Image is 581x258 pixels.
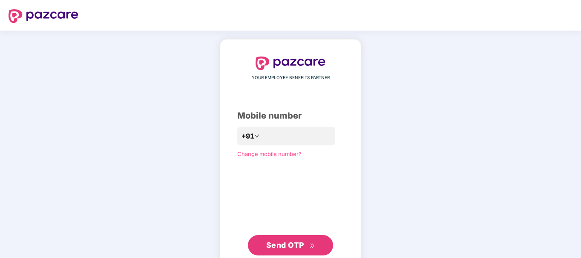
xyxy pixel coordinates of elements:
span: double-right [310,243,315,249]
button: Send OTPdouble-right [248,235,333,255]
span: Send OTP [266,241,304,249]
img: logo [9,9,78,23]
span: +91 [242,131,254,142]
a: Change mobile number? [237,150,302,157]
img: logo [256,57,325,70]
span: down [254,133,259,139]
span: YOUR EMPLOYEE BENEFITS PARTNER [252,74,330,81]
div: Mobile number [237,109,344,122]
